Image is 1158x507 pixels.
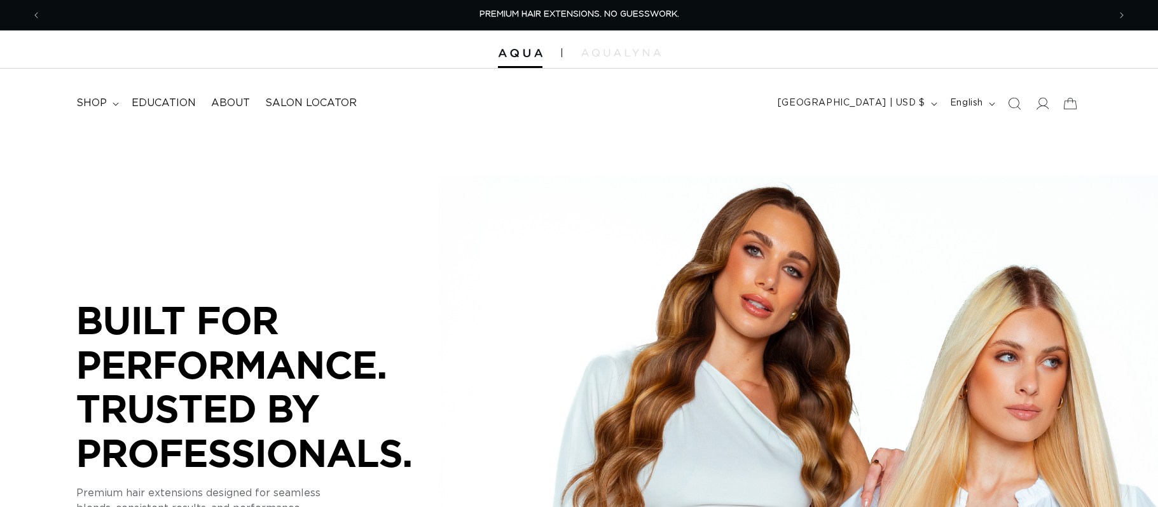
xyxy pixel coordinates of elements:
img: Aqua Hair Extensions [498,49,542,58]
summary: Search [1000,90,1028,118]
button: Next announcement [1108,3,1136,27]
span: Salon Locator [265,97,357,110]
span: shop [76,97,107,110]
summary: shop [69,89,124,118]
span: About [211,97,250,110]
p: BUILT FOR PERFORMANCE. TRUSTED BY PROFESSIONALS. [76,298,458,475]
span: Education [132,97,196,110]
span: PREMIUM HAIR EXTENSIONS. NO GUESSWORK. [479,10,679,18]
a: Education [124,89,203,118]
button: Previous announcement [22,3,50,27]
a: About [203,89,258,118]
span: [GEOGRAPHIC_DATA] | USD $ [778,97,925,110]
button: [GEOGRAPHIC_DATA] | USD $ [770,91,942,116]
button: English [942,91,1000,116]
span: English [950,97,983,110]
a: Salon Locator [258,89,364,118]
img: aqualyna.com [581,49,661,57]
